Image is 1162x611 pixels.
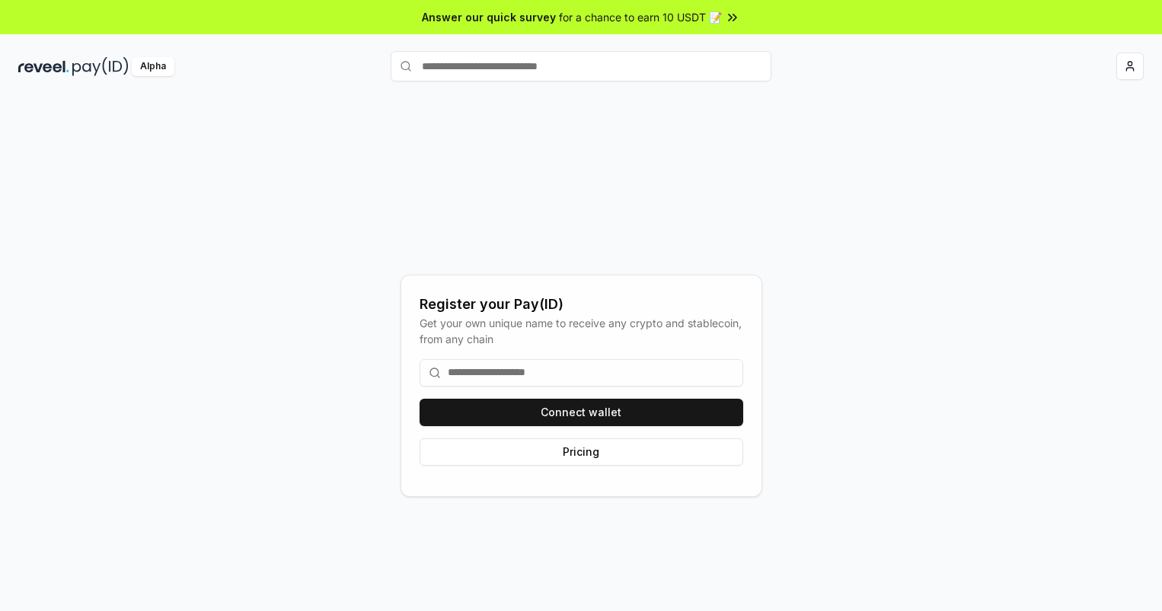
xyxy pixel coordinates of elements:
span: Answer our quick survey [422,9,556,25]
button: Connect wallet [420,399,743,426]
img: reveel_dark [18,57,69,76]
button: Pricing [420,438,743,466]
span: for a chance to earn 10 USDT 📝 [559,9,722,25]
div: Register your Pay(ID) [420,294,743,315]
img: pay_id [72,57,129,76]
div: Get your own unique name to receive any crypto and stablecoin, from any chain [420,315,743,347]
div: Alpha [132,57,174,76]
